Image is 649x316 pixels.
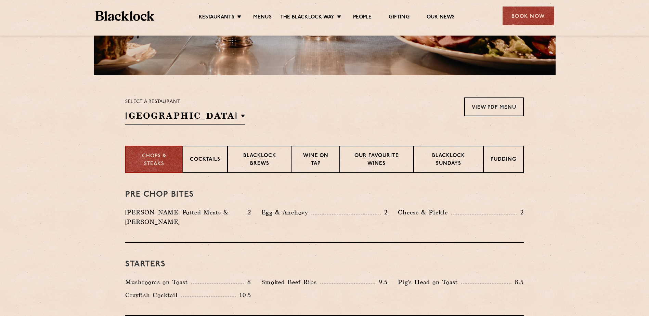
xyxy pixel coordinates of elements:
p: Cheese & Pickle [398,208,451,217]
img: BL_Textured_Logo-footer-cropped.svg [95,11,155,21]
h3: Pre Chop Bites [125,190,524,199]
a: Our News [427,14,455,22]
a: Menus [253,14,272,22]
a: The Blacklock Way [280,14,334,22]
p: 8 [244,278,251,287]
p: Smoked Beef Ribs [261,277,320,287]
p: Chops & Steaks [133,153,176,168]
p: Egg & Anchovy [261,208,311,217]
p: 8.5 [511,278,524,287]
p: Select a restaurant [125,97,245,106]
p: Our favourite wines [347,152,406,168]
a: People [353,14,372,22]
p: 2 [381,208,388,217]
p: Blacklock Sundays [421,152,476,168]
p: [PERSON_NAME] Potted Meats & [PERSON_NAME] [125,208,244,227]
p: Wine on Tap [299,152,333,168]
a: Restaurants [199,14,234,22]
p: 2 [244,208,251,217]
a: Gifting [389,14,409,22]
p: Pudding [491,156,516,164]
p: Cocktails [190,156,220,164]
h3: Starters [125,260,524,269]
div: Book Now [503,6,554,25]
a: View PDF Menu [464,97,524,116]
p: Crayfish Cocktail [125,290,181,300]
h2: [GEOGRAPHIC_DATA] [125,110,245,125]
p: Mushrooms on Toast [125,277,191,287]
p: Blacklock Brews [235,152,285,168]
p: 10.5 [236,291,251,300]
p: 9.5 [375,278,388,287]
p: 2 [517,208,524,217]
p: Pig's Head on Toast [398,277,461,287]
